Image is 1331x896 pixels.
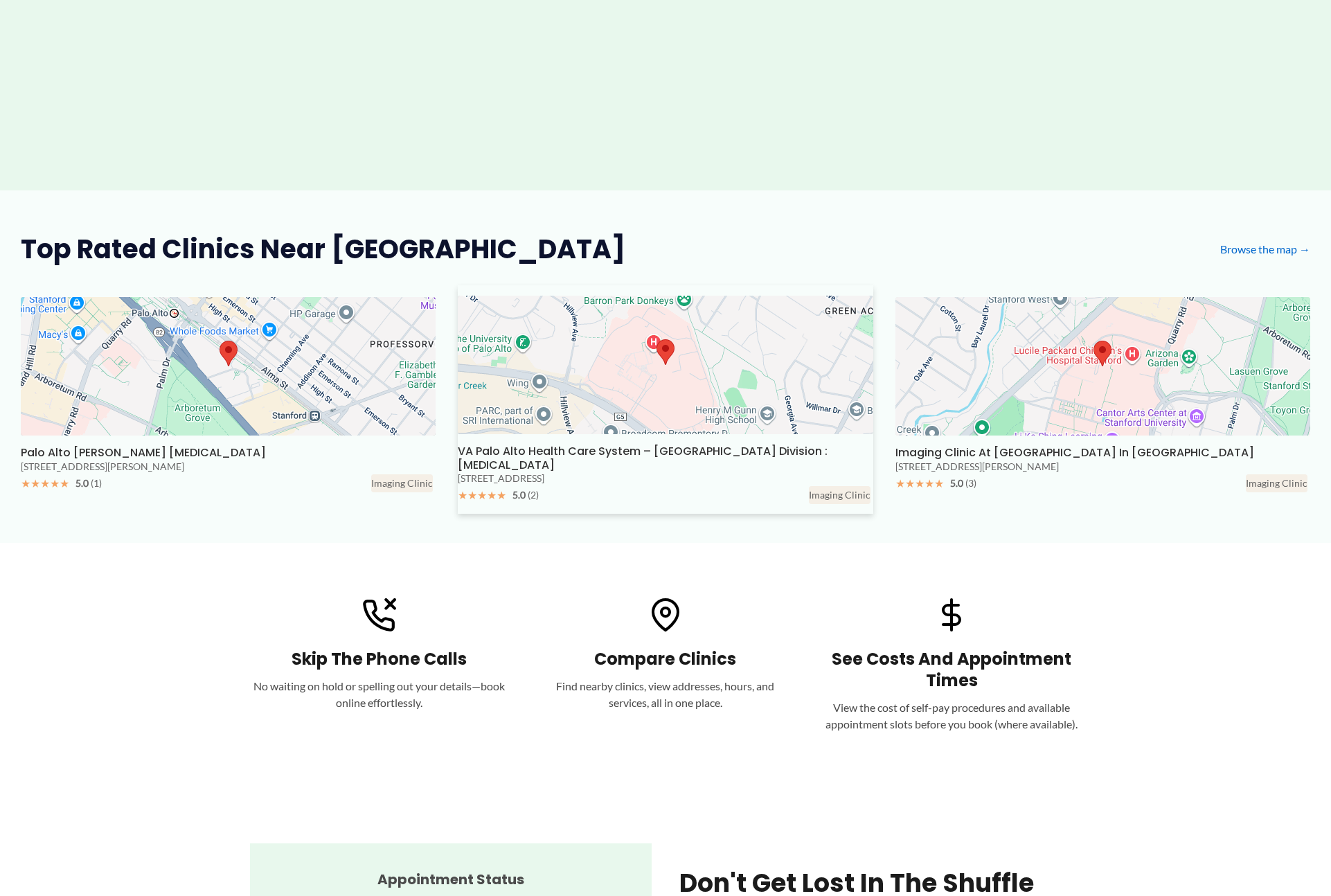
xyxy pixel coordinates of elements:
[75,477,89,489] span: 5.0
[21,460,436,474] div: [STREET_ADDRESS][PERSON_NAME]
[528,489,539,501] span: (2)
[512,489,526,501] span: 5.0
[809,486,870,504] div: Imaging Clinic
[21,232,625,266] h2: Top Rated Clinics Near [GEOGRAPHIC_DATA]
[895,446,1254,459] h3: Imaging Clinic at [GEOGRAPHIC_DATA] in [GEOGRAPHIC_DATA]
[1246,474,1307,492] div: Imaging Clinic
[895,460,1310,474] div: [STREET_ADDRESS][PERSON_NAME]
[823,699,1081,733] p: View the cost of self-pay procedures and available appointment slots before you book (where avail...
[536,678,794,711] p: Find nearby clinics, view addresses, hours, and services, all in one place.
[895,287,1310,515] a: MapImaging Clinic at Advanced Medicine Center Building in Palo Alto Imaging Clinic at [GEOGRAPHIC...
[1093,341,1111,366] div: Imaging Clinic at Advanced Medicine Center Building in Palo Alto
[497,485,506,505] span: ★
[477,485,487,505] span: ★
[467,485,477,505] span: ★
[1220,239,1310,260] a: Browse the map →
[371,871,531,888] h4: Appointment status
[371,474,433,492] div: Imaging Clinic
[935,598,968,631] img: Cost icon
[823,648,1081,691] h3: See Costs and Appointment Times
[363,598,396,631] img: Phone icon
[895,473,905,494] span: ★
[21,473,30,494] span: ★
[50,473,60,494] span: ★
[21,446,266,459] h3: Palo Alto [PERSON_NAME] [MEDICAL_DATA]
[934,473,944,494] span: ★
[905,473,915,494] span: ★
[220,341,238,366] div: Palo Alto Wells MRI
[91,477,102,489] span: (1)
[458,472,873,485] div: [STREET_ADDRESS]
[487,485,497,505] span: ★
[40,473,50,494] span: ★
[250,678,508,711] p: No waiting on hold or spelling out your details—book online effortlessly.
[656,339,675,365] div: VA Palo Alto Health Care System &#8211; Palo Alto Division :Radiology
[965,477,976,489] span: (3)
[924,473,934,494] span: ★
[458,445,873,471] h3: VA Palo Alto Health Care System – [GEOGRAPHIC_DATA] Division :[MEDICAL_DATA]
[536,648,794,670] h3: Compare Clinics
[60,473,69,494] span: ★
[250,648,508,670] h3: Skip the Phone Calls
[21,287,436,515] a: MapPalo Alto Wells MRI Palo Alto [PERSON_NAME] [MEDICAL_DATA] [STREET_ADDRESS][PERSON_NAME] ★★★★★...
[30,473,40,494] span: ★
[950,477,963,489] span: 5.0
[915,473,924,494] span: ★
[458,485,467,505] span: ★
[649,598,682,631] img: Location icon
[458,285,873,514] a: MapVA Palo Alto Health Care System &#8211; Palo Alto Division :Radiology VA Palo Alto Health Care...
